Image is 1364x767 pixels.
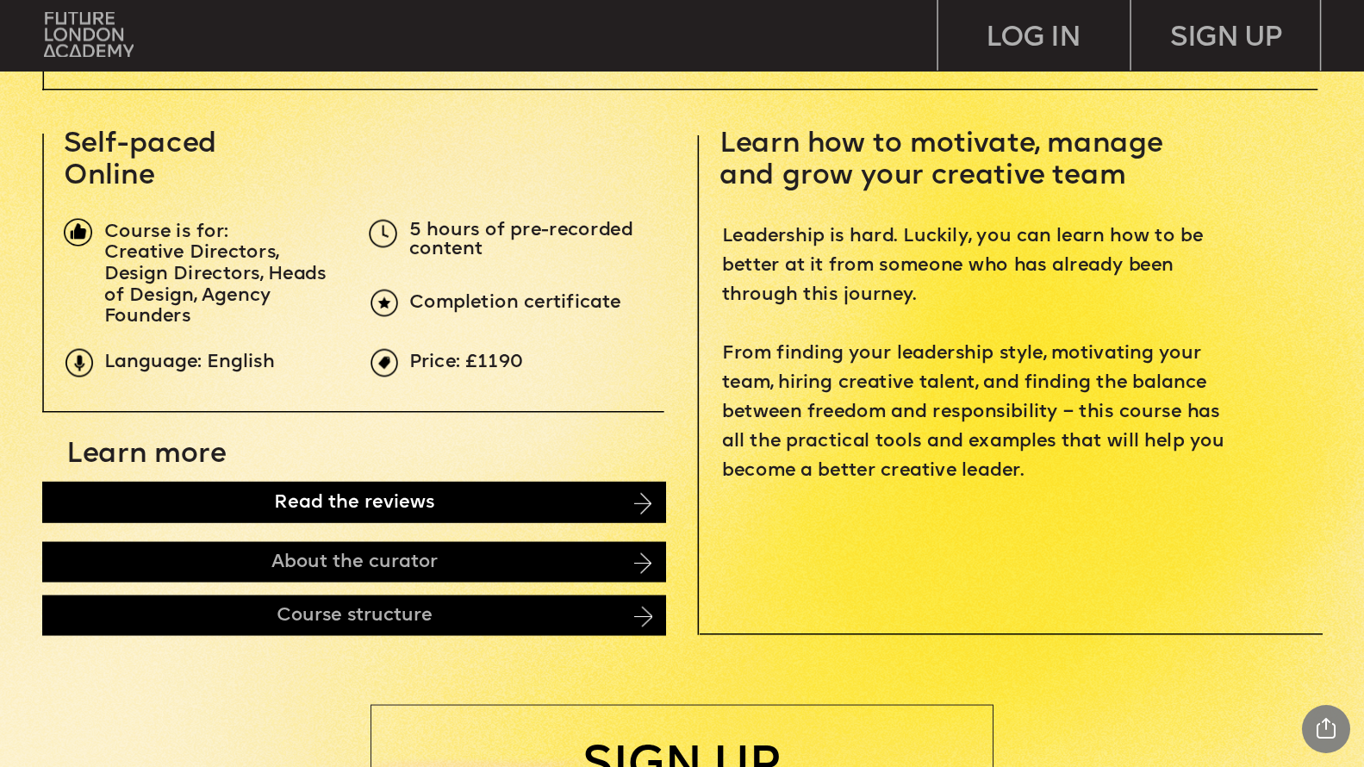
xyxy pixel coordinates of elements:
img: image-ebac62b4-e37e-4ca8-99fd-bb379c720805.png [634,606,653,627]
span: Language: English [104,352,275,372]
span: Completion certificate [409,293,621,313]
span: i [249,47,265,75]
img: image-14cb1b2c-41b0-4782-8715-07bdb6bd2f06.png [634,493,651,514]
span: i [215,47,231,75]
span: Leadersh p s a sk ll – and you can MASTER [60,47,787,75]
span: i [770,47,787,75]
img: upload-5dcb7aea-3d7f-4093-a867-f0427182171d.png [369,220,396,247]
span: Self-paced [64,130,217,158]
span: 5 hours of pre-recorded content [409,221,638,259]
img: upload-9eb2eadd-7bf9-4b2b-b585-6dd8b9275b41.png [65,349,93,377]
span: Leadership is hard. Luckily, you can learn how to be better at it from someone who has already be... [722,227,1230,481]
span: Price: £1190 [409,352,524,372]
span: Online [64,162,154,190]
span: Learn more [66,440,227,468]
span: Learn how to motivate, manage and grow your creative team [719,130,1171,190]
img: image-1fa7eedb-a71f-428c-a033-33de134354ef.png [64,218,91,246]
img: upload-bfdffa89-fac7-4f57-a443-c7c39906ba42.png [44,12,134,58]
div: Share [1302,705,1350,753]
span: Creative Directors, Design Directors, Heads of Design, Agency Founders [104,244,332,327]
img: upload-969c61fd-ea08-4d05-af36-d273f2608f5e.png [371,349,398,377]
img: image-d430bf59-61f2-4e83-81f2-655be665a85d.png [634,552,651,574]
span: i [354,47,371,75]
span: Course is for: [104,222,228,242]
p: T [60,47,1019,75]
img: upload-6b0d0326-a6ce-441c-aac1-c2ff159b353e.png [371,289,398,316]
